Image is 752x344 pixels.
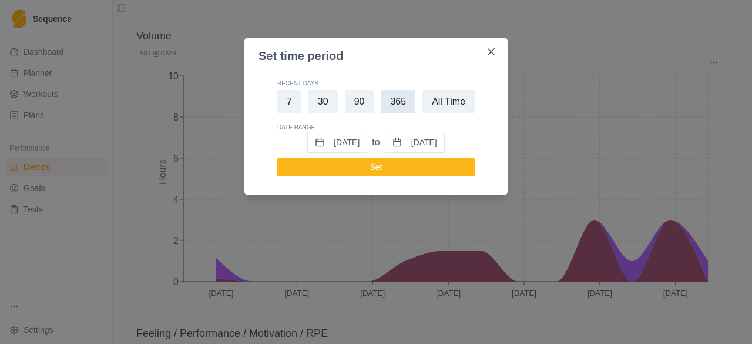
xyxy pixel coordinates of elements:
button: Close [482,42,501,61]
button: 365 [381,90,415,113]
button: [DATE] [385,132,445,153]
p: to [372,135,380,149]
button: All Time [422,90,475,113]
button: 30 [308,90,338,113]
button: 90 [345,90,374,113]
button: 7 [277,90,301,113]
button: [DATE] [307,132,367,153]
p: Recent Days [277,79,475,88]
p: Date Range [277,123,475,132]
button: Set [277,158,475,176]
header: Set time period [244,38,479,65]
